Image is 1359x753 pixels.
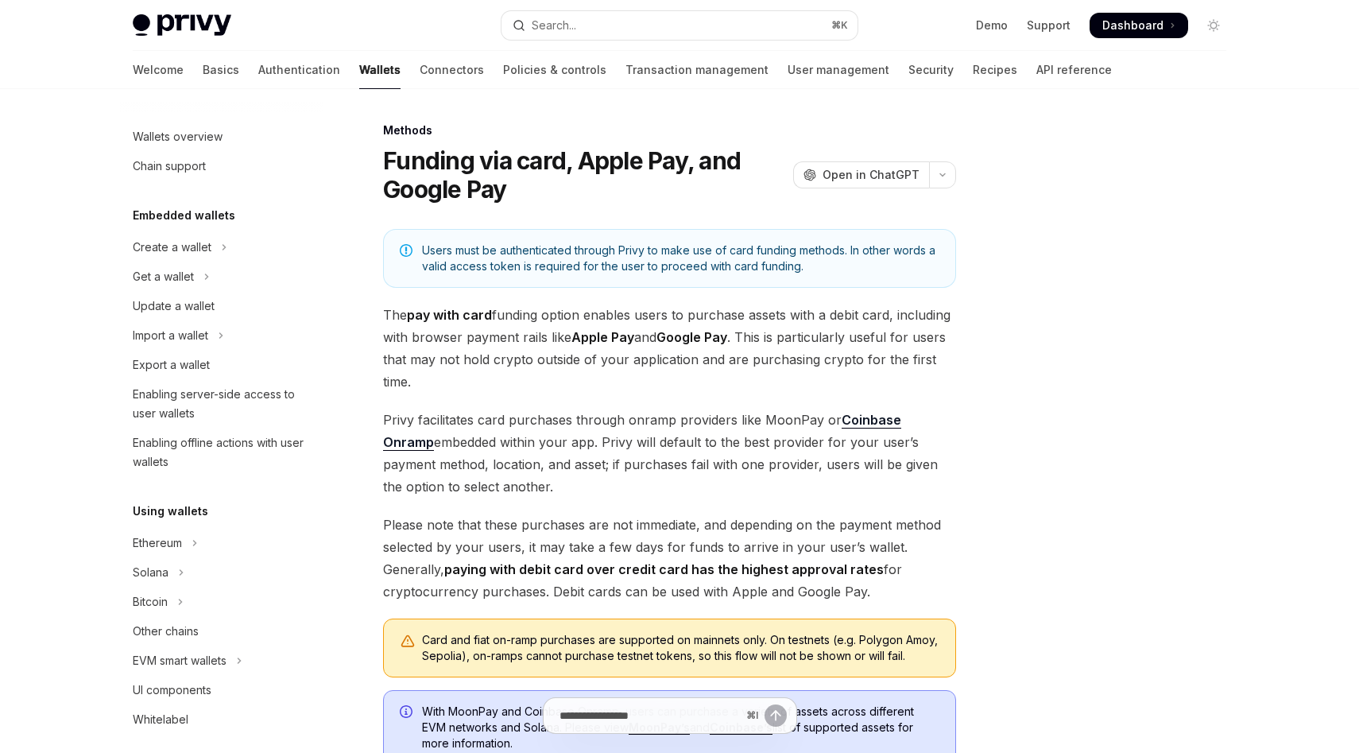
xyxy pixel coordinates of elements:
[422,632,939,664] div: Card and fiat on-ramp purchases are supported on mainnets only. On testnets (e.g. Polygon Amoy, S...
[400,244,412,257] svg: Note
[133,297,215,316] div: Update a wallet
[120,705,323,734] a: Whitelabel
[133,502,208,521] h5: Using wallets
[532,16,576,35] div: Search...
[1102,17,1163,33] span: Dashboard
[383,122,956,138] div: Methods
[120,380,323,428] a: Enabling server-side access to user wallets
[503,51,606,89] a: Policies & controls
[133,651,226,670] div: EVM smart wallets
[571,329,634,345] strong: Apple Pay
[120,152,323,180] a: Chain support
[120,351,323,379] a: Export a wallet
[120,529,323,557] button: Toggle Ethereum section
[120,676,323,704] a: UI components
[133,267,194,286] div: Get a wallet
[133,326,208,345] div: Import a wallet
[120,646,323,675] button: Toggle EVM smart wallets section
[120,558,323,587] button: Toggle Solana section
[120,122,323,151] a: Wallets overview
[400,634,416,650] svg: Warning
[120,292,323,320] a: Update a wallet
[788,51,889,89] a: User management
[501,11,858,40] button: Open search
[765,704,787,727] button: Send message
[1090,13,1188,38] a: Dashboard
[133,622,199,641] div: Other chains
[133,206,235,225] h5: Embedded wallets
[976,17,1008,33] a: Demo
[120,588,323,616] button: Toggle Bitcoin section
[422,243,939,274] span: Users must be authenticated through Privy to make use of card funding methods. In other words a v...
[831,19,848,32] span: ⌘ K
[383,146,787,204] h1: Funding via card, Apple Pay, and Google Pay
[656,329,727,345] strong: Google Pay
[793,161,929,188] button: Open in ChatGPT
[133,385,314,423] div: Enabling server-side access to user wallets
[133,14,231,37] img: light logo
[133,157,206,176] div: Chain support
[133,563,168,582] div: Solana
[120,233,323,262] button: Toggle Create a wallet section
[120,429,323,476] a: Enabling offline actions with user wallets
[359,51,401,89] a: Wallets
[133,238,211,257] div: Create a wallet
[420,51,484,89] a: Connectors
[973,51,1017,89] a: Recipes
[258,51,340,89] a: Authentication
[203,51,239,89] a: Basics
[407,307,492,323] strong: pay with card
[625,51,769,89] a: Transaction management
[1036,51,1112,89] a: API reference
[133,355,210,375] div: Export a wallet
[133,710,188,729] div: Whitelabel
[383,304,956,393] span: The funding option enables users to purchase assets with a debit card, including with browser pay...
[133,127,223,146] div: Wallets overview
[908,51,954,89] a: Security
[133,681,211,700] div: UI components
[383,514,956,603] span: Please note that these purchases are not immediate, and depending on the payment method selected ...
[133,534,182,553] div: Ethereum
[133,433,314,472] div: Enabling offline actions with user wallets
[559,698,740,733] input: Ask a question...
[120,321,323,350] button: Toggle Import a wallet section
[120,262,323,291] button: Toggle Get a wallet section
[823,167,920,183] span: Open in ChatGPT
[133,592,168,611] div: Bitcoin
[133,51,184,89] a: Welcome
[383,409,956,498] span: Privy facilitates card purchases through onramp providers like MoonPay or embedded within your ap...
[1027,17,1071,33] a: Support
[1201,13,1226,38] button: Toggle dark mode
[444,561,884,577] strong: paying with debit card over credit card has the highest approval rates
[120,617,323,646] a: Other chains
